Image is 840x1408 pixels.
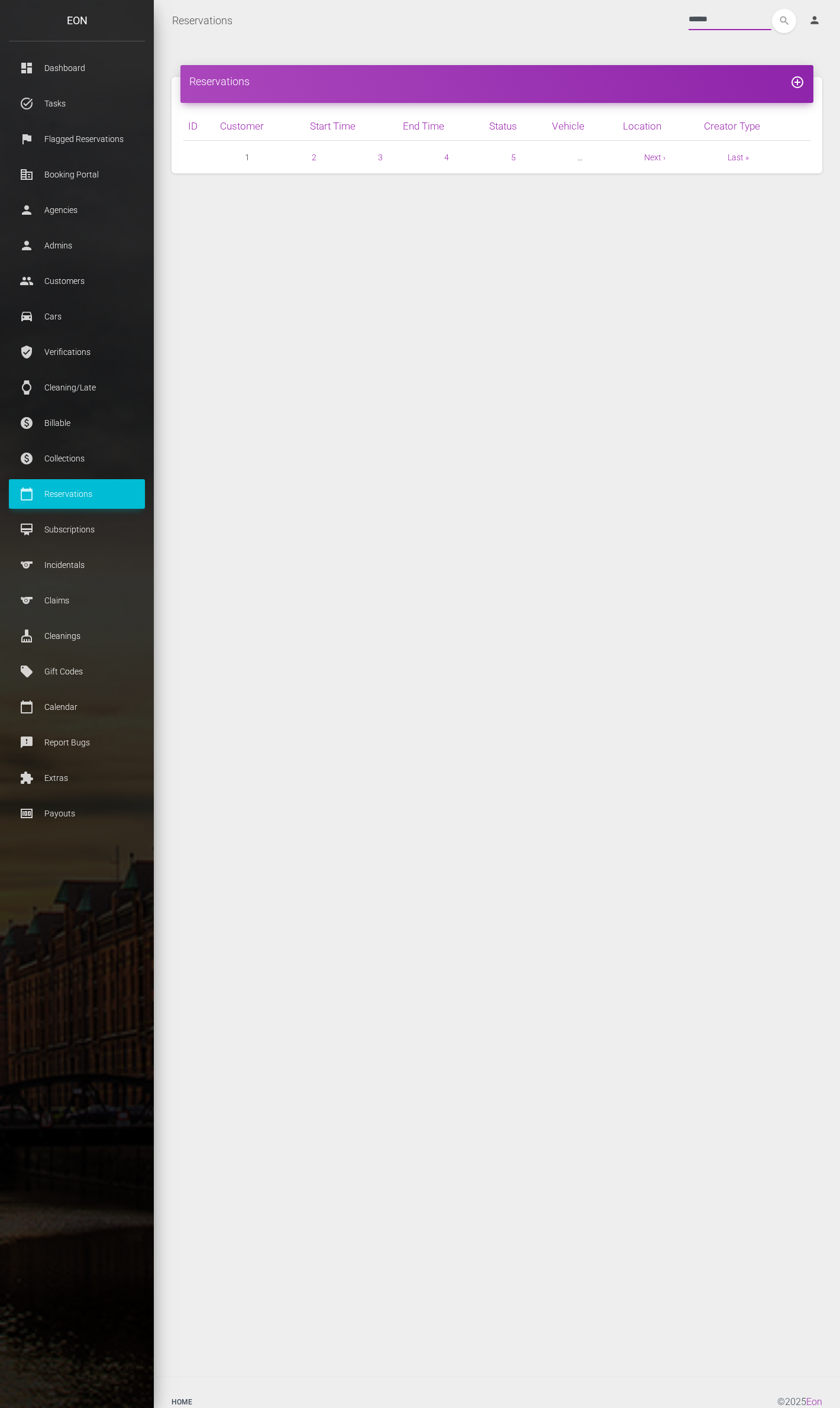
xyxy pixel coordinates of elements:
[9,160,145,189] a: corporate_fare Booking Portal
[9,302,145,331] a: drive_eta Cars
[9,444,145,473] a: paid Collections
[9,763,145,793] a: extension Extras
[18,698,136,716] p: Calendar
[18,166,136,183] p: Booking Portal
[18,521,136,538] p: Subscriptions
[305,112,398,141] th: Start Time
[18,272,136,290] p: Customers
[9,408,145,438] a: paid Billable
[9,124,145,154] a: flag Flagged Reservations
[9,692,145,722] a: calendar_today Calendar
[183,112,215,141] th: ID
[215,112,305,141] th: Customer
[18,592,136,609] p: Claims
[18,556,136,574] p: Incidentals
[790,75,805,89] i: add_circle_outline
[484,112,548,141] th: Status
[189,74,805,89] h4: Reservations
[18,769,136,787] p: Extras
[809,14,820,26] i: person
[9,550,145,580] a: sports Incidentals
[9,266,145,296] a: people Customers
[618,112,699,141] th: Location
[699,112,810,141] th: Creator Type
[245,150,250,164] span: 1
[9,53,145,83] a: dashboard Dashboard
[790,75,805,88] a: add_circle_outline
[18,379,136,396] p: Cleaning/Late
[18,201,136,219] p: Agencies
[18,627,136,645] p: Cleanings
[511,153,516,162] a: 5
[772,9,796,33] button: search
[183,150,810,164] nav: pager
[9,621,145,651] a: cleaning_services Cleanings
[444,153,449,162] a: 4
[18,130,136,148] p: Flagged Reservations
[806,1396,822,1407] a: Eon
[9,515,145,544] a: card_membership Subscriptions
[9,195,145,225] a: person Agencies
[18,237,136,254] p: Admins
[9,479,145,509] a: calendar_today Reservations
[18,343,136,361] p: Verifications
[9,89,145,118] a: task_alt Tasks
[18,59,136,77] p: Dashboard
[9,373,145,402] a: watch Cleaning/Late
[9,231,145,260] a: person Admins
[800,9,831,33] a: person
[18,414,136,432] p: Billable
[18,805,136,822] p: Payouts
[172,6,232,35] a: Reservations
[398,112,484,141] th: End Time
[18,485,136,503] p: Reservations
[644,153,665,162] a: Next ›
[728,153,749,162] a: Last »
[312,153,316,162] a: 2
[18,450,136,467] p: Collections
[378,153,383,162] a: 3
[9,586,145,615] a: sports Claims
[9,337,145,367] a: verified_user Verifications
[577,150,583,164] span: …
[18,95,136,112] p: Tasks
[9,657,145,686] a: local_offer Gift Codes
[9,799,145,828] a: money Payouts
[18,663,136,680] p: Gift Codes
[9,728,145,757] a: feedback Report Bugs
[547,112,618,141] th: Vehicle
[18,734,136,751] p: Report Bugs
[18,308,136,325] p: Cars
